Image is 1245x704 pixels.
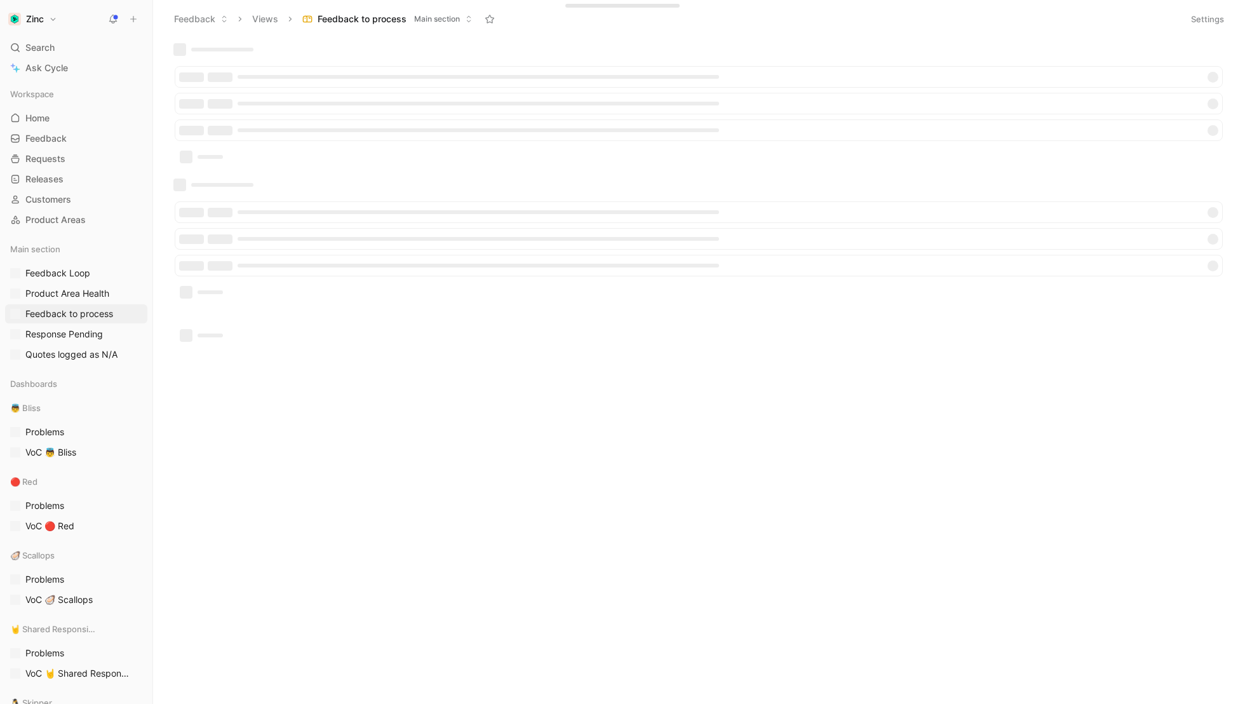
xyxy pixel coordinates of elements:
[10,402,41,414] span: 👼 Bliss
[8,13,21,25] img: Zinc
[297,10,478,29] button: Feedback to processMain section
[5,304,147,323] a: Feedback to process
[25,60,68,76] span: Ask Cycle
[5,170,147,189] a: Releases
[5,398,147,417] div: 👼 Bliss
[26,13,44,25] h1: Zinc
[25,112,50,125] span: Home
[25,152,65,165] span: Requests
[5,472,147,536] div: 🔴 RedProblemsVoC 🔴 Red
[25,328,103,341] span: Response Pending
[168,10,234,29] button: Feedback
[25,446,76,459] span: VoC 👼 Bliss
[10,623,97,635] span: 🤘 Shared Responsibility
[5,149,147,168] a: Requests
[5,644,147,663] a: Problems
[5,423,147,442] a: Problems
[5,190,147,209] a: Customers
[25,173,64,186] span: Releases
[414,13,460,25] span: Main section
[5,284,147,303] a: Product Area Health
[5,570,147,589] a: Problems
[25,193,71,206] span: Customers
[5,58,147,78] a: Ask Cycle
[5,129,147,148] a: Feedback
[25,287,109,300] span: Product Area Health
[5,664,147,683] a: VoC 🤘 Shared Responsibility
[246,10,284,29] button: Views
[25,573,64,586] span: Problems
[10,377,57,390] span: Dashboards
[25,593,93,606] span: VoC 🦪 Scallops
[5,619,147,683] div: 🤘 Shared ResponsibilityProblemsVoC 🤘 Shared Responsibility
[5,10,60,28] button: ZincZinc
[1185,10,1230,28] button: Settings
[5,264,147,283] a: Feedback Loop
[5,398,147,462] div: 👼 BlissProblemsVoC 👼 Bliss
[25,267,90,280] span: Feedback Loop
[5,374,147,393] div: Dashboards
[5,210,147,229] a: Product Areas
[5,546,147,565] div: 🦪 Scallops
[5,345,147,364] a: Quotes logged as N/A
[5,38,147,57] div: Search
[5,374,147,397] div: Dashboards
[5,325,147,344] a: Response Pending
[25,499,64,512] span: Problems
[5,496,147,515] a: Problems
[10,243,60,255] span: Main section
[25,132,67,145] span: Feedback
[25,426,64,438] span: Problems
[5,85,147,104] div: Workspace
[5,240,147,259] div: Main section
[25,647,64,660] span: Problems
[25,308,113,320] span: Feedback to process
[5,517,147,536] a: VoC 🔴 Red
[25,40,55,55] span: Search
[5,109,147,128] a: Home
[25,213,86,226] span: Product Areas
[25,667,131,680] span: VoC 🤘 Shared Responsibility
[5,443,147,462] a: VoC 👼 Bliss
[5,240,147,364] div: Main sectionFeedback LoopProduct Area HealthFeedback to processResponse PendingQuotes logged as N/A
[10,549,55,562] span: 🦪 Scallops
[5,619,147,639] div: 🤘 Shared Responsibility
[5,472,147,491] div: 🔴 Red
[318,13,407,25] span: Feedback to process
[5,590,147,609] a: VoC 🦪 Scallops
[25,348,118,361] span: Quotes logged as N/A
[5,546,147,609] div: 🦪 ScallopsProblemsVoC 🦪 Scallops
[25,520,74,532] span: VoC 🔴 Red
[10,88,54,100] span: Workspace
[10,475,37,488] span: 🔴 Red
